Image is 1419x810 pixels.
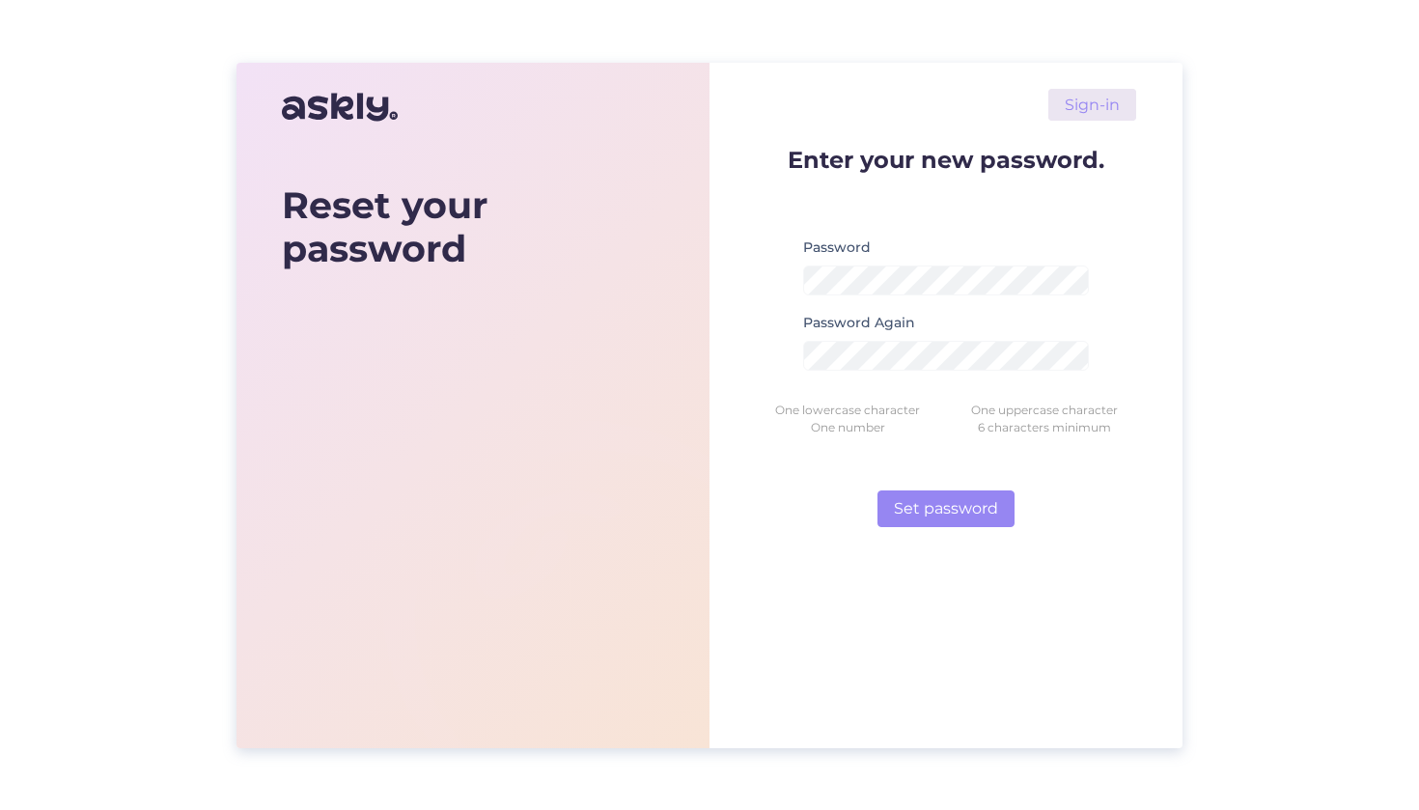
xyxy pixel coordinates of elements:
[282,183,664,271] div: Reset your password
[803,237,871,258] label: Password
[749,402,946,419] div: One lowercase character
[946,419,1143,436] div: 6 characters minimum
[877,490,1015,527] button: Set password
[749,419,946,436] div: One number
[803,313,915,333] label: Password Again
[756,148,1136,172] p: Enter your new password.
[1048,89,1136,121] a: Sign-in
[946,402,1143,419] div: One uppercase character
[282,84,398,130] img: Askly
